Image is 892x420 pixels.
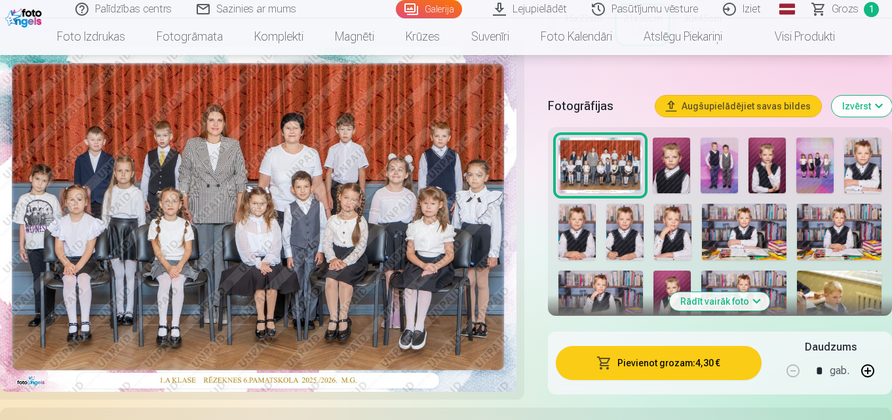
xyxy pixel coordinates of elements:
div: gab. [830,355,849,387]
button: Rādīt vairāk foto [670,292,770,311]
a: Komplekti [239,18,319,55]
a: Fotogrāmata [141,18,239,55]
button: Izvērst [832,96,892,117]
a: Suvenīri [456,18,525,55]
h5: Daudzums [805,339,857,355]
a: Krūzes [390,18,456,55]
a: Magnēti [319,18,390,55]
h5: Fotogrāfijas [548,97,645,115]
button: Pievienot grozam:4,30 € [556,346,762,380]
span: 1 [864,2,879,17]
a: Visi produkti [738,18,851,55]
span: Grozs [832,1,859,17]
a: Foto izdrukas [41,18,141,55]
a: Atslēgu piekariņi [628,18,738,55]
a: Foto kalendāri [525,18,628,55]
button: Augšupielādējiet savas bildes [655,96,821,117]
img: /fa1 [5,5,45,28]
